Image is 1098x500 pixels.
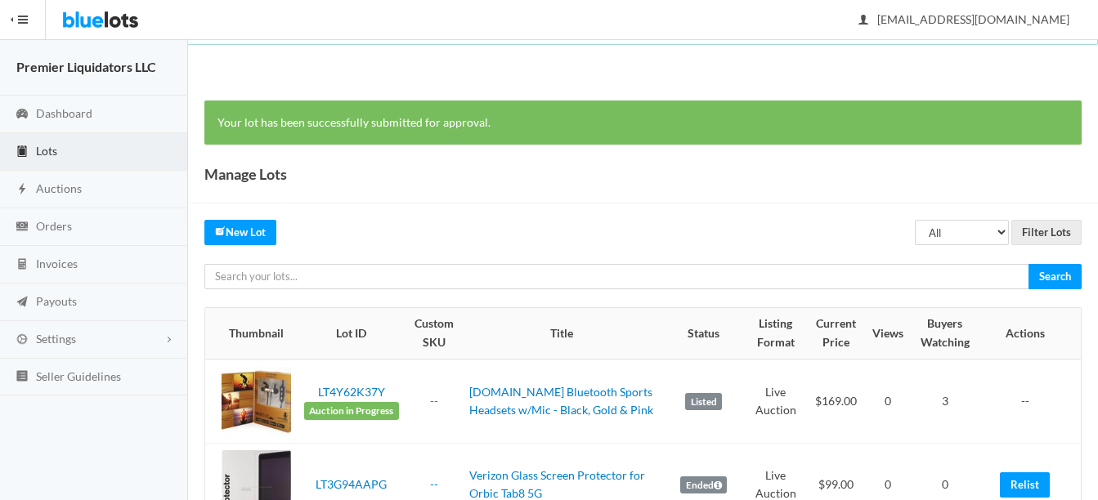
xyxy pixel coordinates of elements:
[910,308,979,359] th: Buyers Watching
[979,308,1081,359] th: Actions
[36,144,57,158] span: Lots
[806,308,867,359] th: Current Price
[866,359,910,444] td: 0
[14,333,30,348] ion-icon: cog
[36,332,76,346] span: Settings
[36,369,121,383] span: Seller Guidelines
[204,162,287,186] h1: Manage Lots
[1029,264,1082,289] input: Search
[316,477,387,491] a: LT3G94AAPG
[406,308,463,359] th: Custom SKU
[14,107,30,123] ion-icon: speedometer
[910,359,979,444] td: 3
[14,145,30,160] ion-icon: clipboard
[1011,220,1082,245] input: Filter Lots
[685,393,722,411] label: Listed
[866,308,910,359] th: Views
[16,59,156,74] strong: Premier Liquidators LLC
[14,295,30,310] ion-icon: paper plane
[14,369,30,385] ion-icon: list box
[469,385,653,417] a: [DOMAIN_NAME] Bluetooth Sports Headsets w/Mic - Black, Gold & Pink
[205,308,298,359] th: Thumbnail
[746,359,806,444] td: Live Auction
[36,219,72,233] span: Orders
[430,477,438,491] a: --
[14,257,30,273] ion-icon: calculator
[204,220,276,245] a: createNew Lot
[855,13,872,29] ion-icon: person
[36,294,77,308] span: Payouts
[298,308,406,359] th: Lot ID
[204,264,1029,289] input: Search your lots...
[36,257,78,270] span: Invoices
[430,394,438,408] a: --
[463,308,661,359] th: Title
[215,225,226,236] ion-icon: create
[661,308,746,359] th: Status
[680,476,727,494] label: Ended
[859,12,1069,26] span: [EMAIL_ADDRESS][DOMAIN_NAME]
[1000,472,1050,498] a: Relist
[318,385,385,399] a: LT4Y62K37Y
[746,308,806,359] th: Listing Format
[806,359,867,444] td: $169.00
[14,220,30,235] ion-icon: cash
[979,359,1081,444] td: --
[217,114,1069,132] p: Your lot has been successfully submitted for approval.
[36,181,82,195] span: Auctions
[304,402,399,420] span: Auction in Progress
[14,182,30,198] ion-icon: flash
[36,106,92,120] span: Dashboard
